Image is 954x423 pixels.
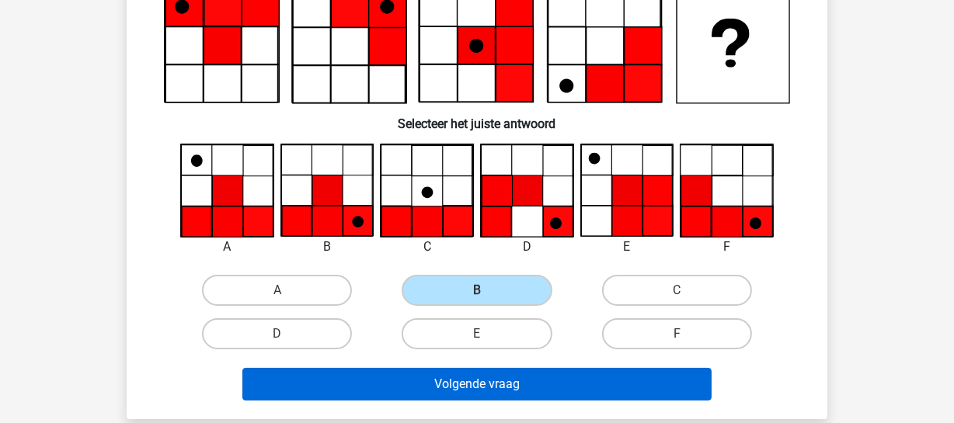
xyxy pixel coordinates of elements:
h6: Selecteer het juiste antwoord [151,104,803,131]
div: C [368,238,486,256]
div: A [169,238,286,256]
label: A [202,275,352,306]
div: F [668,238,785,256]
div: E [569,238,686,256]
label: F [602,318,752,349]
label: C [602,275,752,306]
label: E [402,318,552,349]
div: B [269,238,386,256]
label: B [402,275,552,306]
div: D [468,238,586,256]
button: Volgende vraag [242,368,712,400]
label: D [202,318,352,349]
